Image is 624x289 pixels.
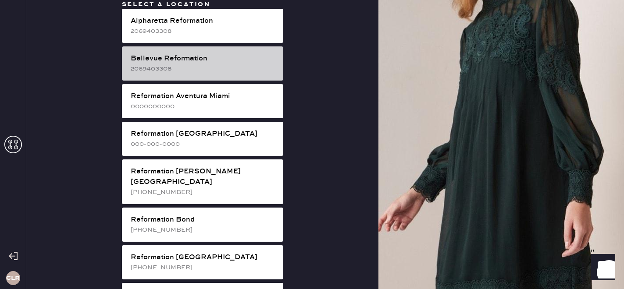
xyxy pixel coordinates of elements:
div: Bellevue Reformation [131,53,276,64]
div: Reformation Aventura Miami [131,91,276,102]
div: Reformation [PERSON_NAME][GEOGRAPHIC_DATA] [131,166,276,187]
div: Alpharetta Reformation [131,16,276,26]
div: Reformation Bond [131,215,276,225]
div: 2069403308 [131,64,276,74]
h3: CLR [6,275,20,281]
span: Select a location [122,0,211,8]
div: [PHONE_NUMBER] [131,263,276,272]
div: 000-000-0000 [131,139,276,149]
div: 0000000000 [131,102,276,111]
div: [PHONE_NUMBER] [131,187,276,197]
div: 2069403308 [131,26,276,36]
iframe: Front Chat [582,250,620,287]
div: Reformation [GEOGRAPHIC_DATA] [131,252,276,263]
div: [PHONE_NUMBER] [131,225,276,235]
div: Reformation [GEOGRAPHIC_DATA] [131,129,276,139]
